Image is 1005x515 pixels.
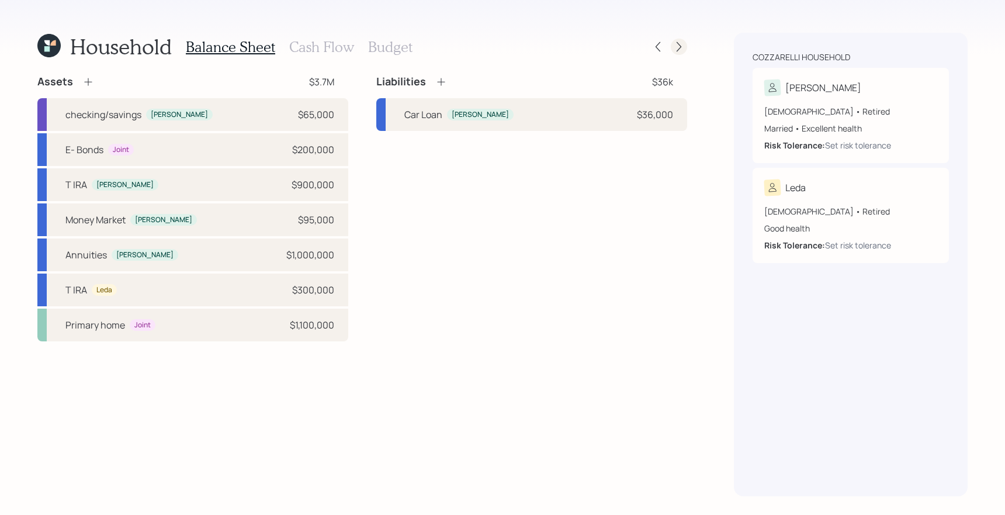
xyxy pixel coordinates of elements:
[116,250,174,260] div: [PERSON_NAME]
[65,318,125,332] div: Primary home
[404,108,442,122] div: Car Loan
[65,283,87,297] div: T IRA
[96,180,154,190] div: [PERSON_NAME]
[70,34,172,59] h1: Household
[825,139,891,151] div: Set risk tolerance
[753,51,850,63] div: Cozzarelli household
[65,143,103,157] div: E- Bonds
[135,215,192,225] div: [PERSON_NAME]
[96,285,112,295] div: Leda
[37,75,73,88] h4: Assets
[290,318,334,332] div: $1,100,000
[113,145,129,155] div: Joint
[637,108,673,122] div: $36,000
[764,222,937,234] div: Good health
[65,213,126,227] div: Money Market
[368,39,413,56] h3: Budget
[452,110,509,120] div: [PERSON_NAME]
[309,75,334,89] div: $3.7M
[65,248,107,262] div: Annuities
[151,110,208,120] div: [PERSON_NAME]
[785,181,806,195] div: Leda
[785,81,861,95] div: [PERSON_NAME]
[764,105,937,117] div: [DEMOGRAPHIC_DATA] • Retired
[65,178,87,192] div: T IRA
[652,75,673,89] div: $36k
[186,39,275,56] h3: Balance Sheet
[764,122,937,134] div: Married • Excellent health
[764,240,825,251] b: Risk Tolerance:
[289,39,354,56] h3: Cash Flow
[764,205,937,217] div: [DEMOGRAPHIC_DATA] • Retired
[292,283,334,297] div: $300,000
[376,75,426,88] h4: Liabilities
[292,143,334,157] div: $200,000
[298,108,334,122] div: $65,000
[825,239,891,251] div: Set risk tolerance
[286,248,334,262] div: $1,000,000
[292,178,334,192] div: $900,000
[65,108,141,122] div: checking/savings
[764,140,825,151] b: Risk Tolerance:
[134,320,151,330] div: Joint
[298,213,334,227] div: $95,000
